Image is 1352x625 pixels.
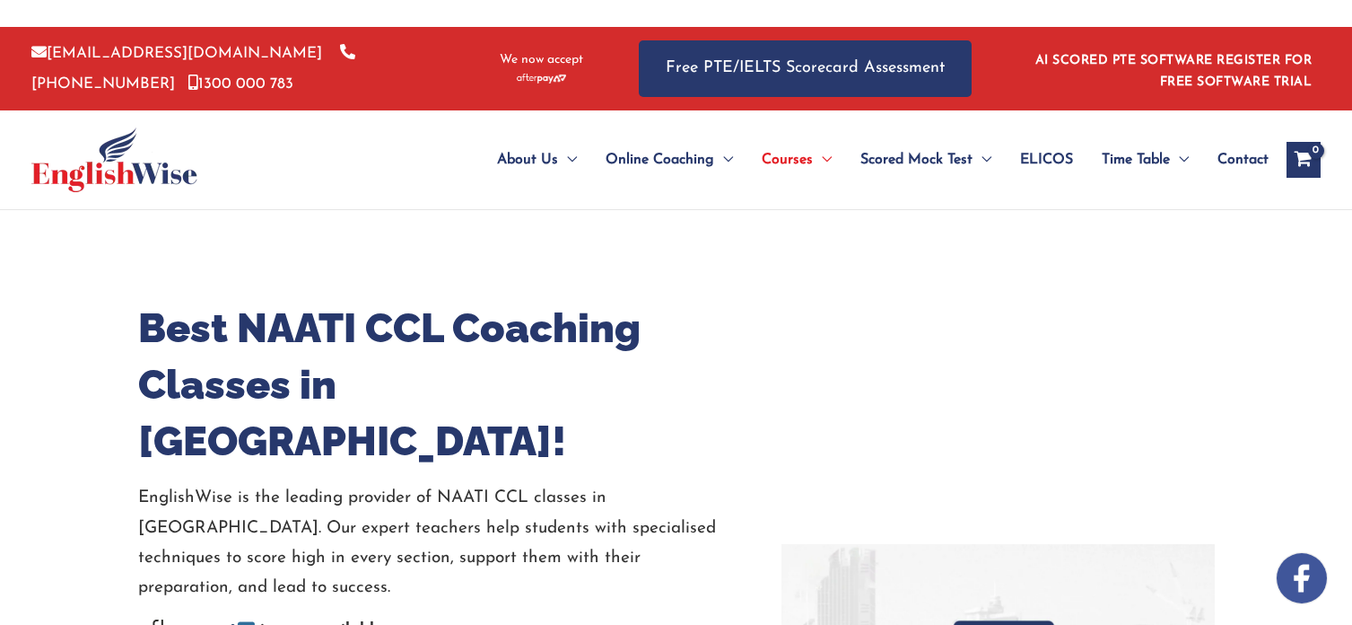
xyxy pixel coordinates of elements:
[517,74,566,84] img: Afterpay-Logo
[138,300,755,470] h1: Best NAATI CCL Coaching Classes in [GEOGRAPHIC_DATA]!
[591,128,747,191] a: Online CoachingMenu Toggle
[1170,128,1189,191] span: Menu Toggle
[31,46,322,61] a: [EMAIL_ADDRESS][DOMAIN_NAME]
[188,76,293,92] a: 1300 000 783
[483,128,591,191] a: About UsMenu Toggle
[1020,128,1073,191] span: ELICOS
[1102,128,1170,191] span: Time Table
[606,128,714,191] span: Online Coaching
[1203,128,1269,191] a: Contact
[558,128,577,191] span: Menu Toggle
[31,128,197,192] img: cropped-ew-logo
[1217,128,1269,191] span: Contact
[138,483,755,603] p: EnglishWise is the leading provider of NAATI CCL classes in [GEOGRAPHIC_DATA]. Our expert teacher...
[747,128,846,191] a: CoursesMenu Toggle
[813,128,832,191] span: Menu Toggle
[1025,40,1321,98] aside: Header Widget 1
[860,128,973,191] span: Scored Mock Test
[973,128,991,191] span: Menu Toggle
[497,128,558,191] span: About Us
[1277,553,1327,603] img: white-facebook.png
[1287,142,1321,178] a: View Shopping Cart, empty
[846,128,1006,191] a: Scored Mock TestMenu Toggle
[639,40,972,97] a: Free PTE/IELTS Scorecard Assessment
[1035,54,1313,89] a: AI SCORED PTE SOFTWARE REGISTER FOR FREE SOFTWARE TRIAL
[1087,128,1203,191] a: Time TableMenu Toggle
[454,128,1269,191] nav: Site Navigation: Main Menu
[500,51,583,69] span: We now accept
[762,128,813,191] span: Courses
[1006,128,1087,191] a: ELICOS
[31,46,355,91] a: [PHONE_NUMBER]
[714,128,733,191] span: Menu Toggle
